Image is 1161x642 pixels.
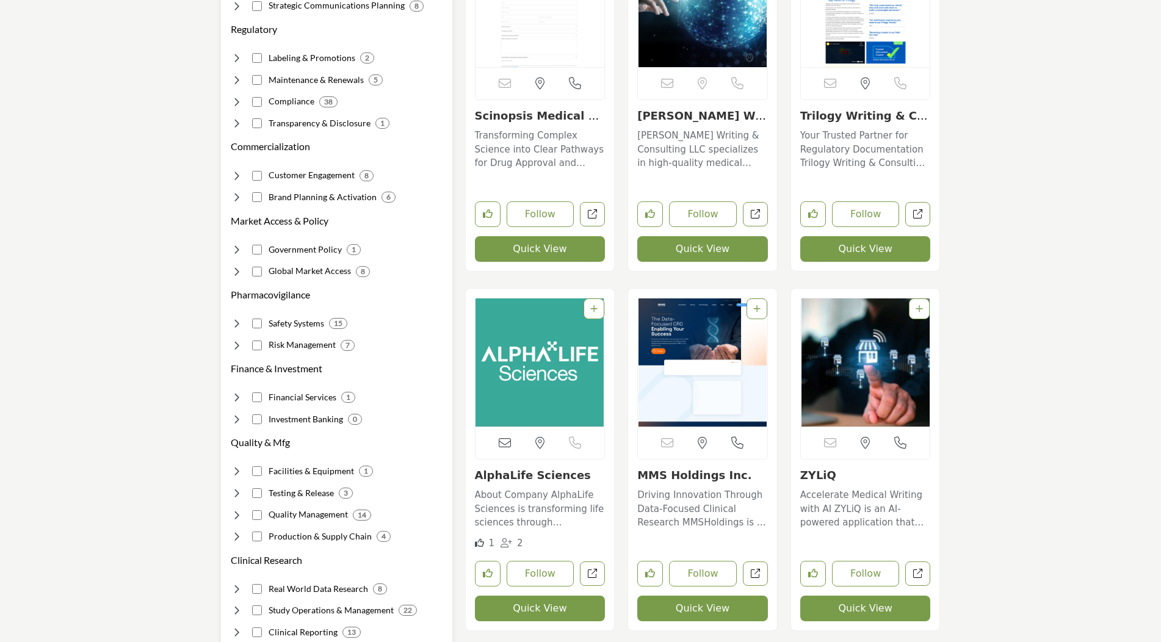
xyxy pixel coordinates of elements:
[905,202,930,227] a: Open trilogy-writing-consulting in new tab
[269,191,377,203] h4: Brand Planning & Activation: Developing and executing commercial launch strategies.
[252,532,262,541] input: Select Production & Supply Chain checkbox
[800,561,826,586] button: Like listing
[475,126,606,170] a: Transforming Complex Science into Clear Pathways for Drug Approval and Market Success This compan...
[637,129,768,170] p: [PERSON_NAME] Writing & Consulting LLC specializes in high-quality medical writing services tailo...
[252,341,262,350] input: Select Risk Management checkbox
[410,1,424,12] div: 8 Results For Strategic Communications Planning
[800,236,931,262] button: Quick View
[800,129,931,170] p: Your Trusted Partner for Regulatory Documentation Trilogy Writing & Consulting is a leading medic...
[231,435,290,450] button: Quality & Mfg
[800,469,931,482] h3: ZYLiQ
[507,561,574,586] button: Follow
[580,202,605,227] a: Open scinopsis-medical-writing in new tab
[637,488,768,530] p: Driving Innovation Through Data-Focused Clinical Research MMSHoldings is a leading global clinica...
[475,469,606,482] h3: AlphaLife Sciences
[364,171,369,180] b: 8
[269,413,343,425] h4: Investment Banking: Providing deal structuring and financing advisory services.
[348,414,362,425] div: 0 Results For Investment Banking
[347,628,356,637] b: 13
[365,54,369,62] b: 2
[637,561,663,586] button: Like listing
[231,553,302,568] h3: Clinical Research
[231,139,310,154] button: Commercialization
[319,96,338,107] div: 38 Results For Compliance
[252,75,262,85] input: Select Maintenance & Renewals checkbox
[743,561,768,586] a: Open mms-holdings-inc in new tab
[374,76,378,84] b: 5
[743,202,768,227] a: Open eldridge in new tab
[269,583,368,595] h4: Real World Data Research: Deriving insights from analyzing real-world data.
[252,319,262,328] input: Select Safety Systems checkbox
[345,341,350,350] b: 7
[339,488,353,499] div: 3 Results For Testing & Release
[475,485,606,530] a: About Company AlphaLife Sciences is transforming life sciences through AuroraPrime, our premier A...
[356,266,370,277] div: 8 Results For Global Market Access
[252,584,262,594] input: Select Real World Data Research checkbox
[252,245,262,254] input: Select Government Policy checkbox
[352,245,356,254] b: 1
[329,318,347,329] div: 15 Results For Safety Systems
[252,171,262,181] input: Select Customer Engagement checkbox
[269,95,314,107] h4: Compliance: Local and global regulatory compliance.
[399,605,417,616] div: 22 Results For Study Operations & Management
[475,469,591,482] a: AlphaLife Sciences
[475,129,606,170] p: Transforming Complex Science into Clear Pathways for Drug Approval and Market Success This compan...
[252,53,262,63] input: Select Labeling & Promotions checkbox
[414,2,419,10] b: 8
[360,52,374,63] div: 2 Results For Labeling & Promotions
[378,585,382,593] b: 8
[488,538,494,549] span: 1
[269,317,324,330] h4: Safety Systems: Collecting, processing and analyzing safety data.
[637,469,768,482] h3: MMS Holdings Inc.
[359,466,373,477] div: 1 Results For Facilities & Equipment
[231,287,310,302] button: Pharmacovigilance
[475,109,601,135] a: Scinopsis Medical Wr...
[386,193,391,201] b: 6
[637,201,663,227] button: Like listing
[269,508,348,521] h4: Quality Management: Governance ensuring adherence to quality guidelines.
[269,465,354,477] h4: Facilities & Equipment: Maintaining physical plants and machine operations.
[753,304,761,314] a: Add To List
[507,201,574,227] button: Follow
[269,52,355,64] h4: Labeling & Promotions: Determining safe product use specifications and claims.
[252,488,262,498] input: Select Testing & Release checkbox
[369,74,383,85] div: 5 Results For Maintenance & Renewals
[403,606,412,615] b: 22
[252,466,262,476] input: Select Facilities & Equipment checkbox
[341,392,355,403] div: 1 Results For Financial Services
[269,117,371,129] h4: Transparency & Disclosure: Transparency & Disclosure
[382,532,386,541] b: 4
[800,596,931,621] button: Quick View
[377,531,391,542] div: 4 Results For Production & Supply Chain
[252,627,262,637] input: Select Clinical Reporting checkbox
[231,361,322,376] button: Finance & Investment
[475,201,501,227] button: Like listing
[637,126,768,170] a: [PERSON_NAME] Writing & Consulting LLC specializes in high-quality medical writing services tailo...
[476,298,605,427] a: Open Listing in new tab
[269,487,334,499] h4: Testing & Release: Analyzing acceptability of materials, stability and final drug product batches.
[637,469,751,482] a: MMS Holdings Inc.
[252,605,262,615] input: Select Study Operations & Management checkbox
[475,596,606,621] button: Quick View
[341,340,355,351] div: 7 Results For Risk Management
[269,169,355,181] h4: Customer Engagement: Understanding and optimizing patient experience across channels.
[358,511,366,519] b: 14
[252,1,262,11] input: Select Strategic Communications Planning checkbox
[637,596,768,621] button: Quick View
[475,236,606,262] button: Quick View
[801,298,930,427] img: ZYLiQ
[360,170,374,181] div: 8 Results For Customer Engagement
[800,126,931,170] a: Your Trusted Partner for Regulatory Documentation Trilogy Writing & Consulting is a leading medic...
[832,201,900,227] button: Follow
[324,98,333,106] b: 38
[669,201,737,227] button: Follow
[476,298,605,427] img: AlphaLife Sciences
[800,488,931,530] p: Accelerate Medical Writing with AI ZYLiQ is an AI-powered application that automates clinical stu...
[905,561,930,586] a: Open zyliq in new tab
[252,414,262,424] input: Select Investment Banking checkbox
[269,74,364,86] h4: Maintenance & Renewals: Maintaining marketing authorizations and safety reporting.
[269,243,342,256] h4: Government Policy: Monitoring and influencing drug-related public policy.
